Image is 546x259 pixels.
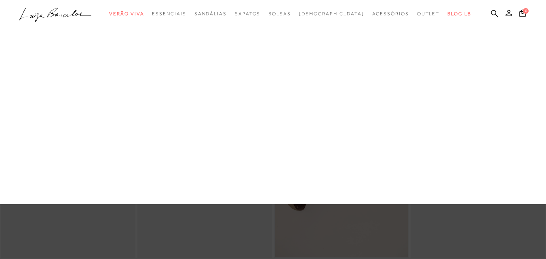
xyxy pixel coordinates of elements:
[268,11,291,17] span: Bolsas
[268,6,291,21] a: categoryNavScreenReaderText
[194,11,227,17] span: Sandálias
[109,11,144,17] span: Verão Viva
[109,6,144,21] a: categoryNavScreenReaderText
[372,11,409,17] span: Acessórios
[152,6,186,21] a: categoryNavScreenReaderText
[447,11,471,17] span: BLOG LB
[299,11,364,17] span: [DEMOGRAPHIC_DATA]
[417,11,440,17] span: Outlet
[235,11,260,17] span: Sapatos
[417,6,440,21] a: categoryNavScreenReaderText
[517,9,528,20] button: 0
[523,8,529,14] span: 0
[299,6,364,21] a: noSubCategoriesText
[372,6,409,21] a: categoryNavScreenReaderText
[235,6,260,21] a: categoryNavScreenReaderText
[194,6,227,21] a: categoryNavScreenReaderText
[152,11,186,17] span: Essenciais
[447,6,471,21] a: BLOG LB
